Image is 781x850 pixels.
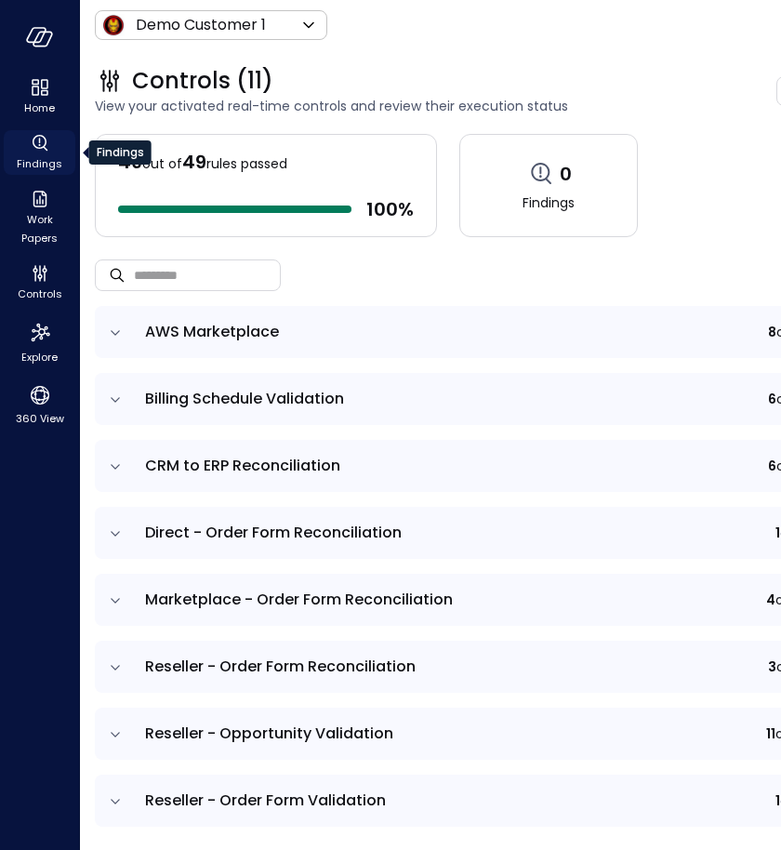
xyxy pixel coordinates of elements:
span: Marketplace - Order Form Reconciliation [145,589,453,610]
span: Work Papers [11,210,68,247]
div: 360 View [4,379,75,430]
span: 1 [775,790,780,811]
button: expand row [106,792,125,811]
div: Controls [4,260,75,305]
span: out of [142,154,182,173]
span: Controls (11) [132,66,273,96]
span: 8 [768,322,776,342]
span: Controls [18,285,62,303]
div: Findings [4,130,75,175]
span: Explore [21,348,58,366]
span: 100 % [366,197,414,221]
div: Home [4,74,75,119]
span: 6 [768,389,776,409]
span: CRM to ERP Reconciliation [145,455,340,476]
span: 49 [182,149,206,175]
span: 4 [766,590,775,610]
span: Billing Schedule Validation [145,388,344,409]
div: Findings [89,140,152,165]
button: expand row [106,458,125,476]
button: expand row [106,658,125,677]
span: rules passed [206,154,287,173]
span: Reseller - Order Form Validation [145,790,386,811]
span: 3 [768,657,776,677]
button: expand row [106,725,125,744]
div: Explore [4,316,75,368]
div: Work Papers [4,186,75,249]
span: View your activated real-time controls and review their execution status [95,96,672,116]
button: expand row [106,525,125,543]
span: Home [24,99,55,117]
span: Reseller - Order Form Reconciliation [145,656,416,677]
span: 0 [560,162,572,186]
span: 6 [768,456,776,476]
img: Icon [102,14,125,36]
button: expand row [106,391,125,409]
span: Findings [523,193,575,213]
button: expand row [106,591,125,610]
span: Findings [17,154,62,173]
span: AWS Marketplace [145,321,279,342]
a: 0Findings [459,134,638,237]
span: 1 [775,523,780,543]
span: 360 View [16,409,64,428]
button: expand row [106,324,125,342]
span: Reseller - Opportunity Validation [145,723,393,744]
span: 11 [766,724,775,744]
span: Direct - Order Form Reconciliation [145,522,402,543]
p: Demo Customer 1 [136,14,266,36]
